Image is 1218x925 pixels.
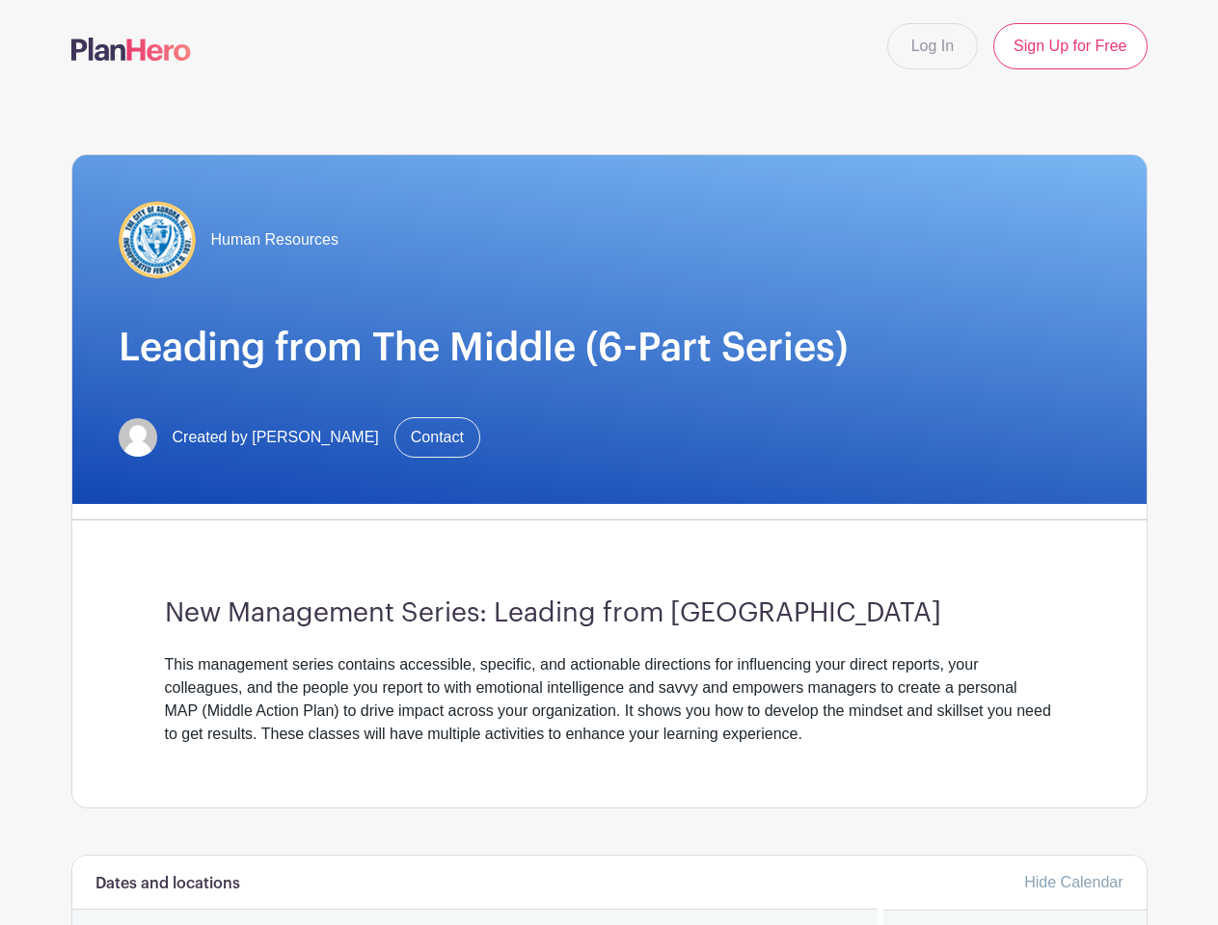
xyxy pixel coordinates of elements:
[119,325,1100,371] h1: Leading from The Middle (6-Part Series)
[887,23,978,69] a: Log In
[165,653,1054,746] div: This management series contains accessible, specific, and actionable directions for influencing y...
[1024,874,1123,890] a: Hide Calendar
[394,417,480,458] a: Contact
[165,597,1054,630] h3: New Management Series: Leading from [GEOGRAPHIC_DATA]
[993,23,1147,69] a: Sign Up for Free
[119,201,196,278] img: COA%20Seal.PNG
[211,228,339,251] span: Human Resources
[173,426,379,449] span: Created by [PERSON_NAME]
[119,418,157,457] img: default-ce2991bfa6775e67f084385cd625a349d9dcbb7a52a09fb2fda1e96e2d18dcdb.png
[71,38,191,61] img: logo-507f7623f17ff9eddc593b1ce0a138ce2505c220e1c5a4e2b4648c50719b7d32.svg
[95,875,240,893] h6: Dates and locations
